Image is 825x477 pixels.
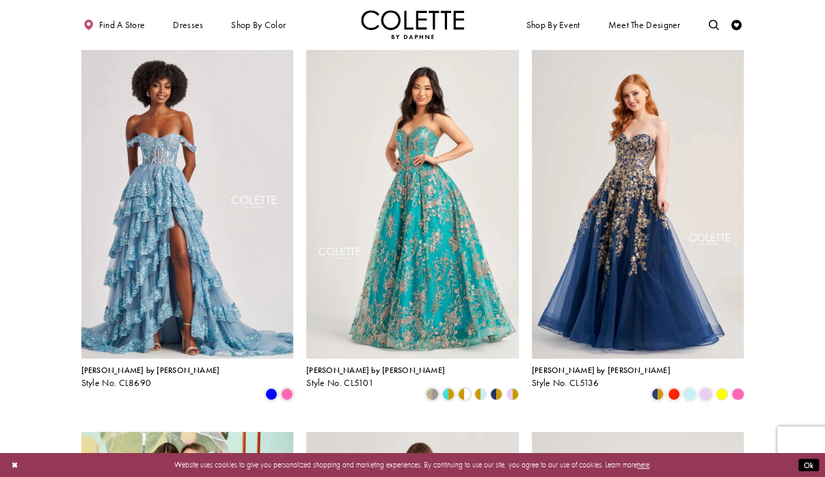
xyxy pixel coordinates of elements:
i: Scarlet [667,388,679,400]
span: [PERSON_NAME] by [PERSON_NAME] [532,365,671,376]
span: Dresses [170,10,206,39]
span: Style No. CL5101 [306,377,374,389]
a: Meet the designer [606,10,684,39]
div: Colette by Daphne Style No. CL5136 [532,366,671,388]
button: Close Dialog [6,456,23,474]
a: Find a store [81,10,148,39]
span: Shop By Event [526,20,580,30]
span: Shop By Event [524,10,582,39]
i: Light Blue [684,388,696,400]
span: Style No. CL8690 [81,377,152,389]
span: Dresses [173,20,203,30]
img: Colette by Daphne [361,10,465,39]
a: here [637,460,649,469]
button: Submit Dialog [798,459,819,472]
a: Visit Colette by Daphne Style No. CL5136 Page [532,49,744,359]
span: Style No. CL5136 [532,377,599,389]
i: Pink [731,388,744,400]
i: Navy/Gold [490,388,502,400]
i: Lilac/Gold [506,388,519,400]
span: [PERSON_NAME] by [PERSON_NAME] [81,365,220,376]
a: Visit Home Page [361,10,465,39]
i: Pink [281,388,293,400]
span: [PERSON_NAME] by [PERSON_NAME] [306,365,445,376]
a: Toggle search [706,10,722,39]
p: Website uses cookies to give you personalized shopping and marketing experiences. By continuing t... [75,458,750,472]
span: Shop by color [231,20,286,30]
span: Find a store [99,20,146,30]
i: Turquoise/Gold [442,388,455,400]
i: Navy Blue/Gold [651,388,664,400]
div: Colette by Daphne Style No. CL8690 [81,366,220,388]
i: Light Blue/Gold [474,388,487,400]
a: Visit Colette by Daphne Style No. CL5101 Page [306,49,519,359]
a: Visit Colette by Daphne Style No. CL8690 Page [81,49,294,359]
span: Meet the designer [608,20,680,30]
span: Shop by color [229,10,288,39]
i: Yellow [716,388,728,400]
i: Gold/Pewter [426,388,438,400]
i: Lilac [699,388,712,400]
i: Blue [265,388,278,400]
div: Colette by Daphne Style No. CL5101 [306,366,445,388]
a: Check Wishlist [729,10,744,39]
i: Gold/White [458,388,470,400]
